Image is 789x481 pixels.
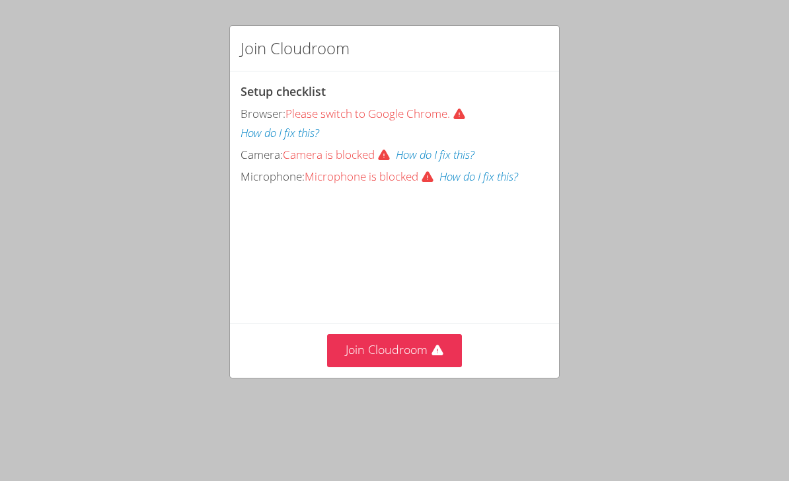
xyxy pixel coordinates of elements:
[241,106,285,121] span: Browser:
[327,334,463,367] button: Join Cloudroom
[241,36,350,60] h2: Join Cloudroom
[241,169,305,184] span: Microphone:
[285,106,471,121] span: Please switch to Google Chrome.
[283,147,396,162] span: Camera is blocked
[241,83,326,99] span: Setup checklist
[241,124,319,143] button: How do I fix this?
[241,147,283,162] span: Camera:
[305,169,439,184] span: Microphone is blocked
[439,167,518,187] button: How do I fix this?
[396,146,474,165] button: How do I fix this?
